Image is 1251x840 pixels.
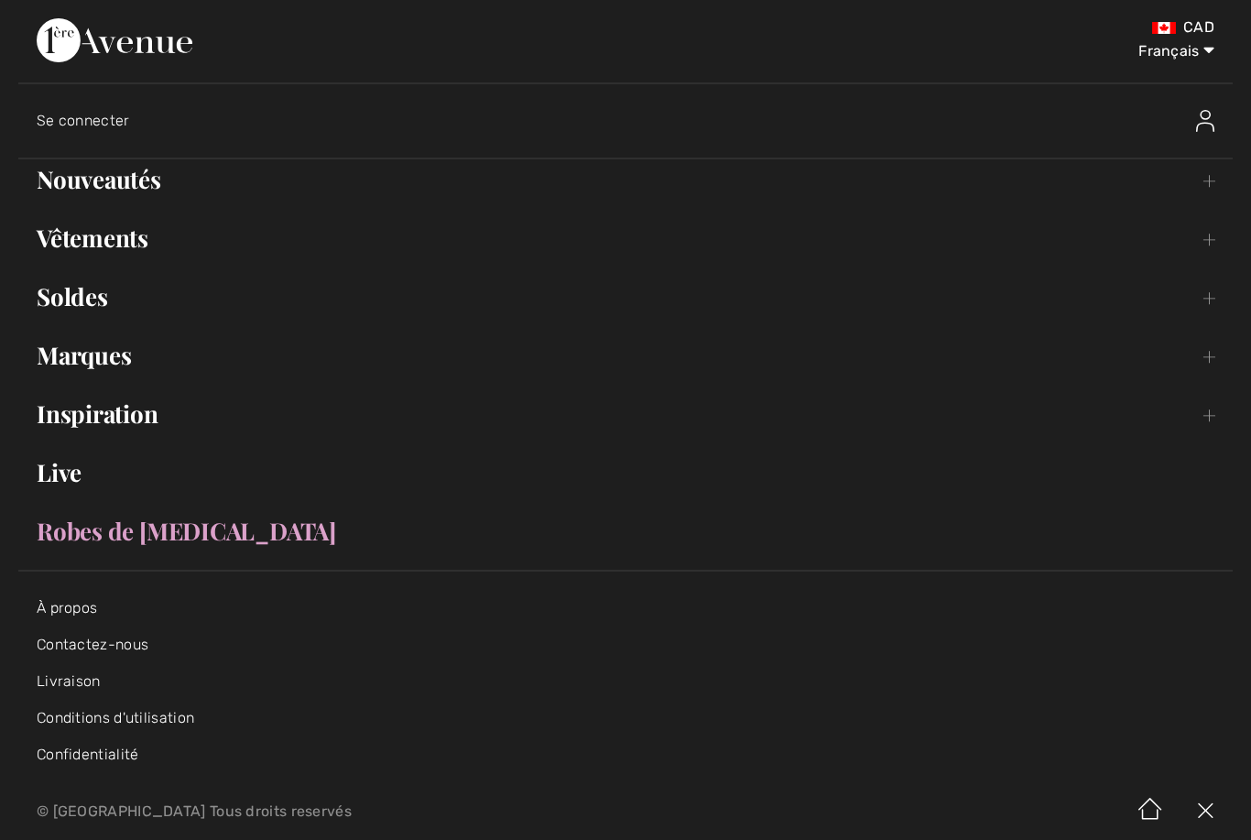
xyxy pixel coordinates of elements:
[18,159,1233,200] a: Nouveautés
[37,746,139,763] a: Confidentialité
[1123,783,1178,840] img: Accueil
[18,335,1233,376] a: Marques
[37,805,734,818] p: © [GEOGRAPHIC_DATA] Tous droits reservés
[37,709,194,726] a: Conditions d'utilisation
[1196,110,1214,132] img: Se connecter
[18,453,1233,493] a: Live
[37,112,130,129] span: Se connecter
[37,599,97,616] a: À propos
[37,636,148,653] a: Contactez-nous
[37,92,1233,150] a: Se connecterSe connecter
[1178,783,1233,840] img: X
[18,277,1233,317] a: Soldes
[37,672,101,690] a: Livraison
[18,218,1233,258] a: Vêtements
[37,18,192,62] img: 1ère Avenue
[18,394,1233,434] a: Inspiration
[18,511,1233,551] a: Robes de [MEDICAL_DATA]
[734,18,1214,37] div: CAD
